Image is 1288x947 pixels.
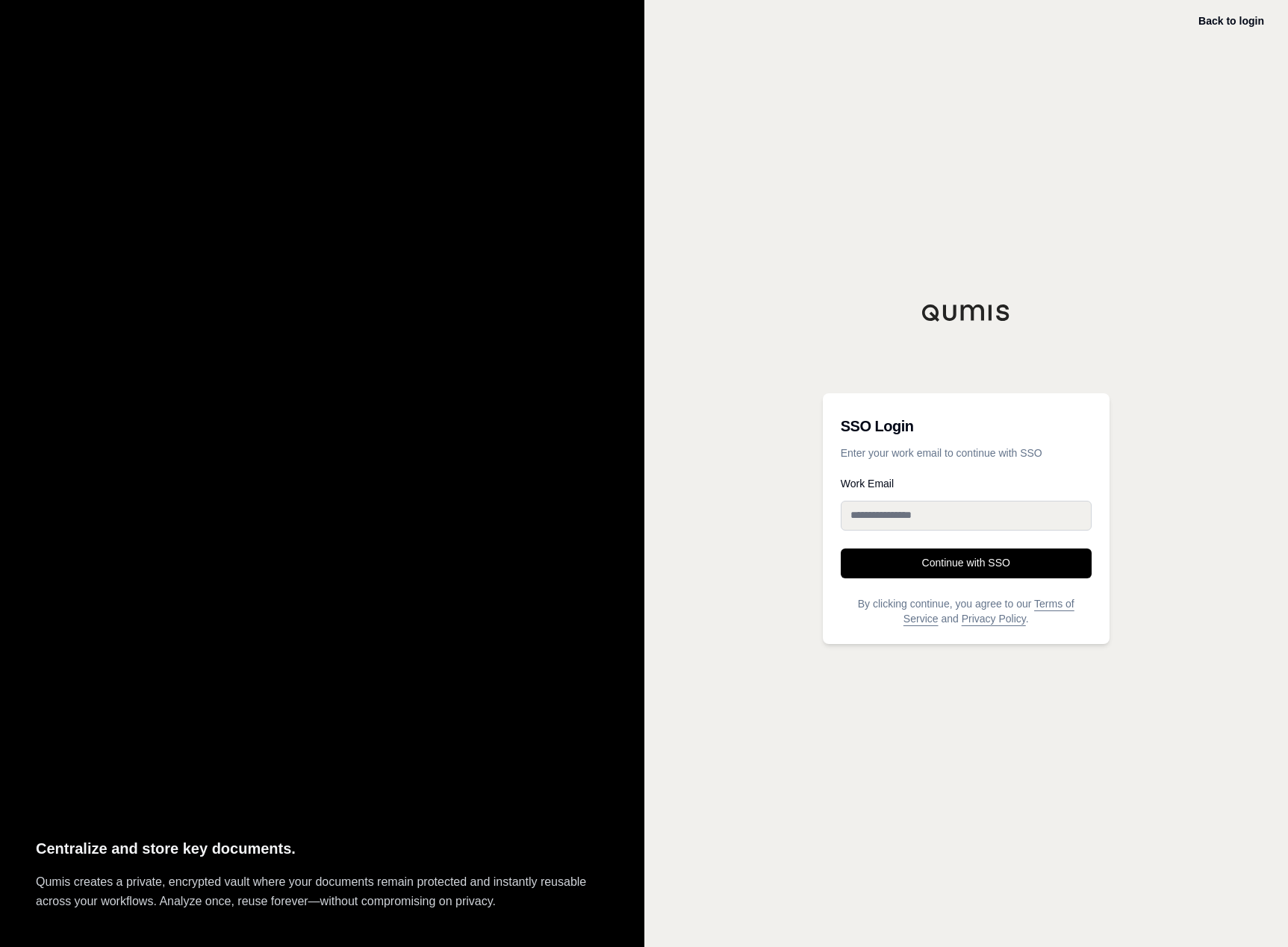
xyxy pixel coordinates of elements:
button: Continue with SSO [841,548,1092,578]
p: Qumis creates a private, encrypted vault where your documents remain protected and instantly reus... [36,872,609,911]
p: Enter your work email to continue with SSO [841,446,1092,460]
p: By clicking continue, you agree to our and . [841,596,1092,626]
label: Work Email [841,478,1092,489]
img: Qumis [921,304,1011,322]
a: Back to login [1198,15,1264,27]
h3: SSO Login [841,411,1092,441]
p: Centralize and store key documents. [36,837,609,861]
a: Terms of Service [903,598,1074,625]
a: Privacy Policy [962,613,1026,625]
